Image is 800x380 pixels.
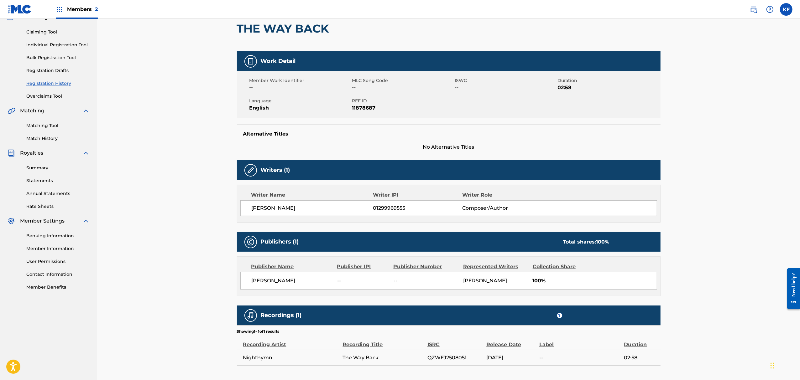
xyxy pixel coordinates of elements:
[26,29,90,35] a: Claiming Tool
[373,204,462,212] span: 01299969555
[237,22,332,36] h2: THE WAY BACK
[337,263,389,270] div: Publisher IPI
[769,350,800,380] iframe: Chat Widget
[26,245,90,252] a: Member Information
[252,277,333,285] span: [PERSON_NAME]
[261,312,302,319] h5: Recordings (1)
[26,233,90,239] a: Banking Information
[237,143,661,151] span: No Alternative Titles
[247,312,254,319] img: Recordings
[352,77,453,84] span: MLC Song Code
[486,354,536,362] span: [DATE]
[26,177,90,184] a: Statements
[8,5,32,14] img: MLC Logo
[462,191,543,199] div: Writer Role
[247,238,254,246] img: Publishers
[26,284,90,290] a: Member Benefits
[26,122,90,129] a: Matching Tool
[463,278,507,284] span: [PERSON_NAME]
[394,277,458,285] span: --
[82,107,90,115] img: expand
[249,77,351,84] span: Member Work Identifier
[462,204,543,212] span: Composer/Author
[539,354,621,362] span: --
[252,204,373,212] span: [PERSON_NAME]
[352,104,453,112] span: 11878687
[56,6,63,13] img: Top Rightsholders
[26,165,90,171] a: Summary
[764,3,776,16] div: Help
[26,271,90,278] a: Contact Information
[26,80,90,87] a: Registration History
[26,203,90,210] a: Rate Sheets
[596,239,609,245] span: 100 %
[26,42,90,48] a: Individual Registration Tool
[243,354,340,362] span: Nighthymn
[243,131,654,137] h5: Alternative Titles
[557,313,562,318] span: ?
[343,334,424,348] div: Recording Title
[8,149,15,157] img: Royalties
[533,263,593,270] div: Collection Share
[26,258,90,265] a: User Permissions
[261,238,299,245] h5: Publishers (1)
[26,190,90,197] a: Annual Statements
[750,6,757,13] img: search
[8,107,15,115] img: Matching
[237,329,280,334] p: Showing 1 - 1 of 1 results
[20,217,65,225] span: Member Settings
[243,334,340,348] div: Recording Artist
[249,104,351,112] span: English
[82,149,90,157] img: expand
[455,77,556,84] span: ISWC
[373,191,462,199] div: Writer IPI
[427,334,483,348] div: ISRC
[343,354,424,362] span: The Way Back
[563,238,609,246] div: Total shares:
[251,191,373,199] div: Writer Name
[747,3,760,16] a: Public Search
[558,77,659,84] span: Duration
[26,135,90,142] a: Match History
[771,356,774,375] div: Drag
[247,58,254,65] img: Work Detail
[780,3,792,16] div: User Menu
[26,93,90,100] a: Overclaims Tool
[20,107,44,115] span: Matching
[352,98,453,104] span: REF ID
[463,263,528,270] div: Represented Writers
[20,149,43,157] span: Royalties
[249,84,351,91] span: --
[261,58,296,65] h5: Work Detail
[261,167,290,174] h5: Writers (1)
[539,334,621,348] div: Label
[394,263,458,270] div: Publisher Number
[427,354,483,362] span: QZWFJ2508051
[624,354,657,362] span: 02:58
[247,167,254,174] img: Writers
[26,54,90,61] a: Bulk Registration Tool
[352,84,453,91] span: --
[26,67,90,74] a: Registration Drafts
[782,264,800,314] iframe: Resource Center
[8,217,15,225] img: Member Settings
[533,277,657,285] span: 100%
[337,277,389,285] span: --
[624,334,657,348] div: Duration
[766,6,774,13] img: help
[455,84,556,91] span: --
[67,6,98,13] span: Members
[486,334,536,348] div: Release Date
[558,84,659,91] span: 02:58
[251,263,332,270] div: Publisher Name
[82,217,90,225] img: expand
[95,6,98,12] span: 2
[249,98,351,104] span: Language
